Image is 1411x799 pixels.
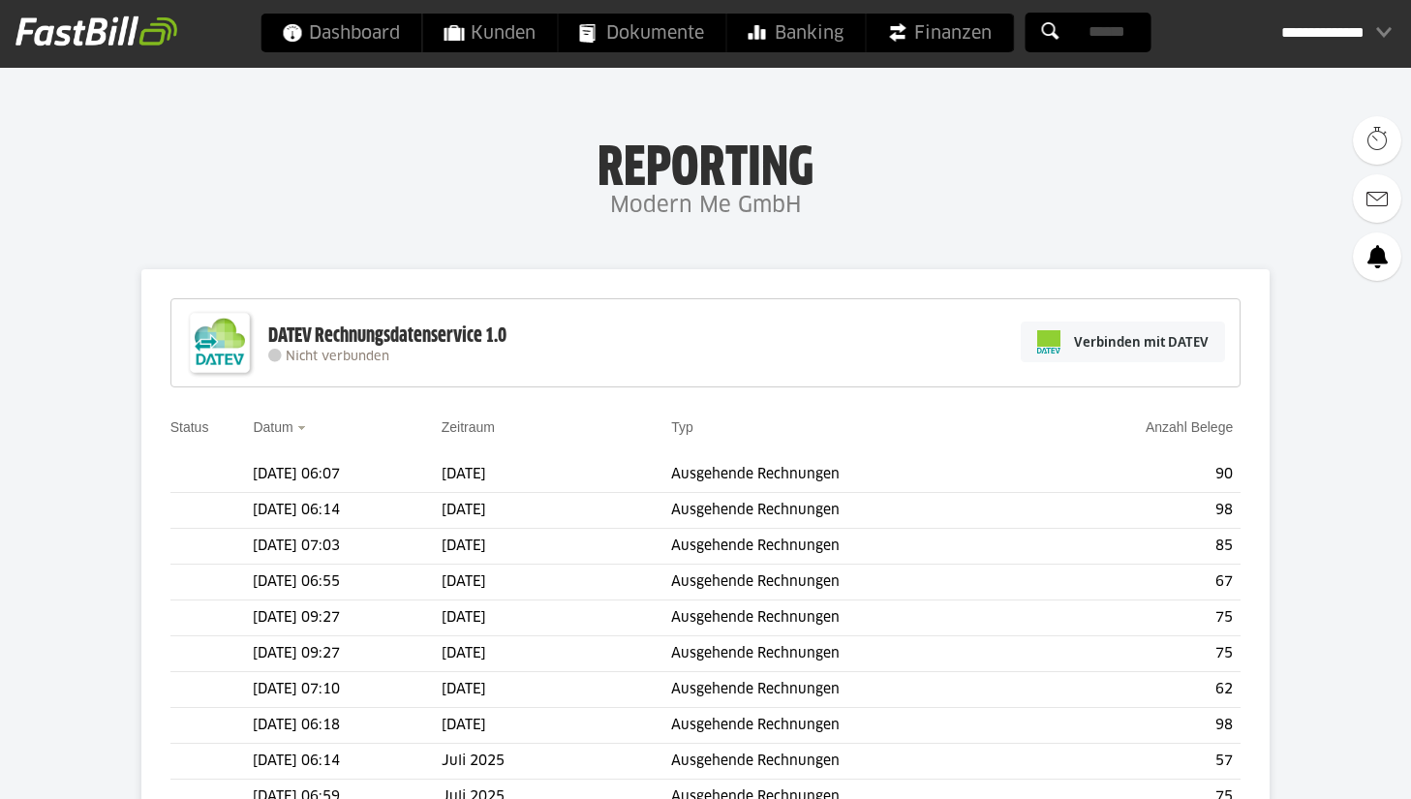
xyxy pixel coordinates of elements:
[558,14,725,52] a: Dokumente
[253,744,441,780] td: [DATE] 06:14
[253,457,441,493] td: [DATE] 06:07
[268,323,506,349] div: DATEV Rechnungsdatenservice 1.0
[442,565,672,600] td: [DATE]
[671,672,1035,708] td: Ausgehende Rechnungen
[253,565,441,600] td: [DATE] 06:55
[261,14,421,52] a: Dashboard
[1146,419,1233,435] a: Anzahl Belege
[442,708,672,744] td: [DATE]
[1035,529,1241,565] td: 85
[442,457,672,493] td: [DATE]
[253,636,441,672] td: [DATE] 09:27
[1035,708,1241,744] td: 98
[671,744,1035,780] td: Ausgehende Rechnungen
[671,419,693,435] a: Typ
[671,529,1035,565] td: Ausgehende Rechnungen
[442,744,672,780] td: Juli 2025
[1035,636,1241,672] td: 75
[1037,330,1060,353] img: pi-datev-logo-farbig-24.svg
[181,304,259,382] img: DATEV-Datenservice Logo
[671,708,1035,744] td: Ausgehende Rechnungen
[579,14,704,52] span: Dokumente
[748,14,844,52] span: Banking
[286,351,389,363] span: Nicht verbunden
[1035,457,1241,493] td: 90
[442,672,672,708] td: [DATE]
[253,419,292,435] a: Datum
[1035,493,1241,529] td: 98
[1035,672,1241,708] td: 62
[1035,744,1241,780] td: 57
[866,14,1013,52] a: Finanzen
[253,529,441,565] td: [DATE] 07:03
[1074,332,1209,352] span: Verbinden mit DATEV
[170,419,209,435] a: Status
[671,565,1035,600] td: Ausgehende Rechnungen
[442,636,672,672] td: [DATE]
[442,600,672,636] td: [DATE]
[297,426,310,430] img: sort_desc.gif
[253,672,441,708] td: [DATE] 07:10
[671,457,1035,493] td: Ausgehende Rechnungen
[726,14,865,52] a: Banking
[671,493,1035,529] td: Ausgehende Rechnungen
[671,636,1035,672] td: Ausgehende Rechnungen
[253,600,441,636] td: [DATE] 09:27
[1262,741,1392,789] iframe: Öffnet ein Widget, in dem Sie weitere Informationen finden
[1035,565,1241,600] td: 67
[442,493,672,529] td: [DATE]
[442,529,672,565] td: [DATE]
[194,137,1217,187] h1: Reporting
[1035,600,1241,636] td: 75
[282,14,400,52] span: Dashboard
[444,14,536,52] span: Kunden
[1021,322,1225,362] a: Verbinden mit DATEV
[253,493,441,529] td: [DATE] 06:14
[442,419,495,435] a: Zeitraum
[422,14,557,52] a: Kunden
[15,15,177,46] img: fastbill_logo_white.png
[671,600,1035,636] td: Ausgehende Rechnungen
[253,708,441,744] td: [DATE] 06:18
[887,14,992,52] span: Finanzen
